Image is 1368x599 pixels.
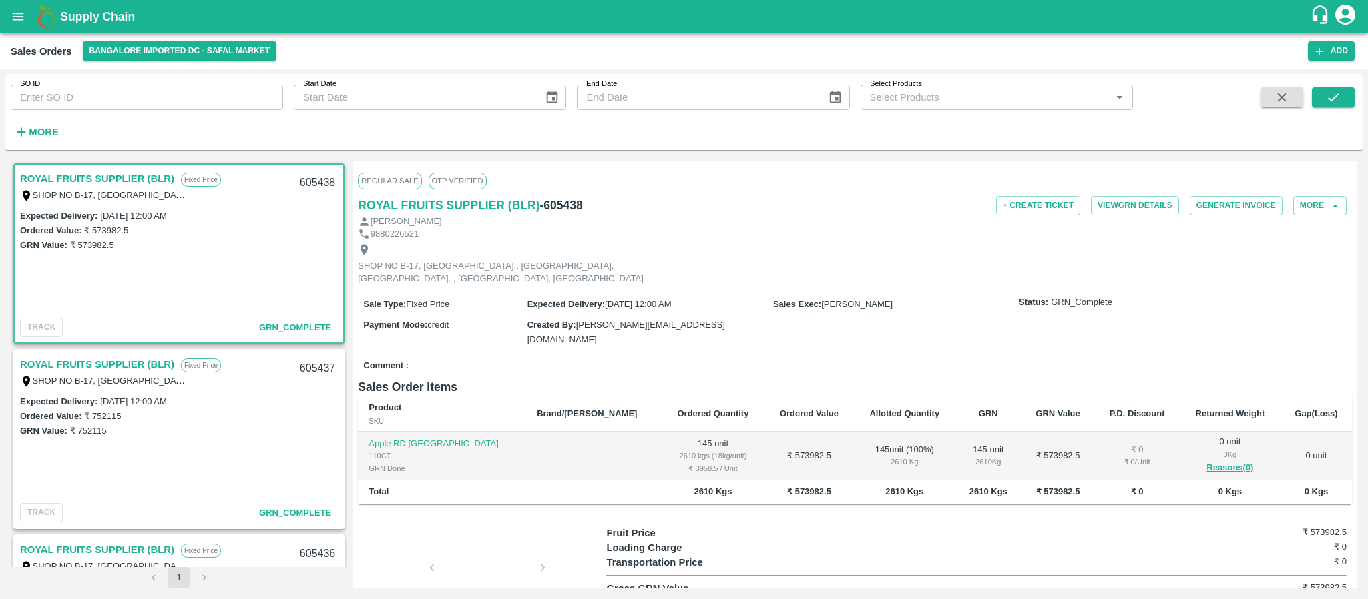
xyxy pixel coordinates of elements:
[20,426,67,436] label: GRN Value:
[406,299,449,309] span: Fixed Price
[20,79,40,89] label: SO ID
[363,320,427,330] label: Payment Mode :
[1333,3,1357,31] div: account of current user
[1021,432,1094,480] td: ₹ 573982.5
[1218,486,1242,496] b: 0 Kgs
[369,450,515,462] div: 110CT
[1223,555,1347,568] h6: ₹ 0
[1310,5,1333,29] div: customer-support
[764,432,854,480] td: ₹ 573982.5
[537,408,637,418] b: Brand/[PERSON_NAME]
[33,3,60,30] img: logo
[1190,196,1283,215] button: Generate Invoice
[60,10,135,23] b: Supply Chain
[11,43,72,60] div: Sales Orders
[100,211,166,221] label: [DATE] 12:00 AM
[1051,296,1112,309] span: GRN_Complete
[586,79,617,89] label: End Date
[181,173,221,187] p: Fixed Price
[885,486,923,496] b: 2610 Kgs
[869,408,939,418] b: Allotted Quantity
[606,540,791,555] p: Loading Charge
[294,85,534,110] input: Start Date
[369,415,515,427] div: SKU
[70,240,114,250] label: ₹ 573982.5
[369,438,515,450] p: Apple RD [GEOGRAPHIC_DATA]
[11,85,283,110] input: Enter SO ID
[259,322,331,332] span: GRN_Complete
[694,486,732,496] b: 2610 Kgs
[83,41,277,61] button: Select DC
[1293,196,1347,215] button: More
[606,581,791,596] p: Gross GRN Value
[1281,432,1352,480] td: 0 unit
[1308,41,1355,61] button: Add
[358,173,421,189] span: Regular Sale
[577,85,817,110] input: End Date
[1223,581,1347,594] h6: ₹ 573982.5
[1305,486,1328,496] b: 0 Kgs
[33,375,576,386] label: SHOP NO B-17, [GEOGRAPHIC_DATA],, [GEOGRAPHIC_DATA], [GEOGRAPHIC_DATA]. , [GEOGRAPHIC_DATA], [GEO...
[539,85,565,110] button: Choose date
[870,79,922,89] label: Select Products
[369,462,515,474] div: GRN Done
[527,320,725,344] span: [PERSON_NAME][EMAIL_ADDRESS][DOMAIN_NAME]
[181,544,221,558] p: Fixed Price
[427,320,449,330] span: credit
[540,196,583,215] h6: - 605438
[1223,540,1347,554] h6: ₹ 0
[1190,460,1270,476] button: Reasons(0)
[358,378,1352,396] h6: Sales Order Items
[303,79,336,89] label: Start Date
[672,462,754,474] div: ₹ 3958.5 / Unit
[20,211,97,221] label: Expected Delivery :
[29,127,59,137] strong: More
[979,408,998,418] b: GRN
[369,402,401,412] b: Product
[292,538,343,570] div: 605436
[1105,444,1169,456] div: ₹ 0
[996,196,1080,215] button: + Create Ticket
[1223,526,1347,539] h6: ₹ 573982.5
[358,260,658,285] p: SHOP NO B-17, [GEOGRAPHIC_DATA],, [GEOGRAPHIC_DATA], [GEOGRAPHIC_DATA]. , [GEOGRAPHIC_DATA], [GEO...
[33,189,576,200] label: SHOP NO B-17, [GEOGRAPHIC_DATA],, [GEOGRAPHIC_DATA], [GEOGRAPHIC_DATA]. , [GEOGRAPHIC_DATA], [GEO...
[20,396,97,406] label: Expected Delivery :
[70,426,107,436] label: ₹ 752115
[20,170,174,187] a: ROYAL FRUITS SUPPLIER (BLR)
[605,299,671,309] span: [DATE] 12:00 AM
[1190,436,1270,476] div: 0 unit
[823,85,848,110] button: Choose date
[429,173,487,189] span: OTP VERIFIED
[371,215,442,228] p: [PERSON_NAME]
[84,225,128,235] label: ₹ 573982.5
[259,508,331,518] span: GRN_Complete
[358,196,539,215] a: ROYAL FRUITS SUPPLIER (BLR)
[1105,456,1169,468] div: ₹ 0 / Unit
[1110,408,1165,418] b: P.D. Discount
[865,456,945,468] div: 2610 Kg
[292,167,343,199] div: 605438
[678,408,749,418] b: Ordered Quantity
[60,7,1310,26] a: Supply Chain
[821,299,893,309] span: [PERSON_NAME]
[780,408,839,418] b: Ordered Value
[606,526,791,540] p: Fruit Price
[20,225,81,235] label: Ordered Value:
[773,299,821,309] label: Sales Exec :
[11,121,62,143] button: More
[3,1,33,32] button: open drawer
[363,360,409,372] label: Comment :
[969,486,1007,496] b: 2610 Kgs
[1036,408,1080,418] b: GRN Value
[1196,408,1265,418] b: Returned Weight
[20,240,67,250] label: GRN Value:
[168,567,190,588] button: page 1
[1019,296,1048,309] label: Status:
[363,299,406,309] label: Sale Type :
[865,89,1107,106] input: Select Products
[527,320,576,330] label: Created By :
[33,560,576,571] label: SHOP NO B-17, [GEOGRAPHIC_DATA],, [GEOGRAPHIC_DATA], [GEOGRAPHIC_DATA]. , [GEOGRAPHIC_DATA], [GEO...
[787,486,831,496] b: ₹ 573982.5
[1111,89,1128,106] button: Open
